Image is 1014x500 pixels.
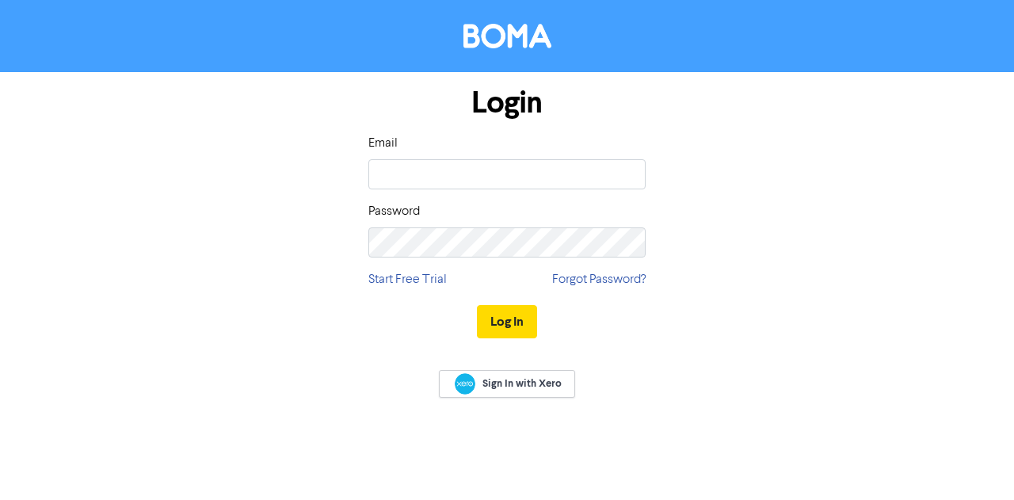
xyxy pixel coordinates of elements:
span: Sign In with Xero [482,376,562,391]
label: Email [368,134,398,153]
a: Start Free Trial [368,270,447,289]
a: Sign In with Xero [439,370,575,398]
h1: Login [368,85,646,121]
img: Xero logo [455,373,475,395]
a: Forgot Password? [552,270,646,289]
button: Log In [477,305,537,338]
img: BOMA Logo [463,24,551,48]
label: Password [368,202,420,221]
